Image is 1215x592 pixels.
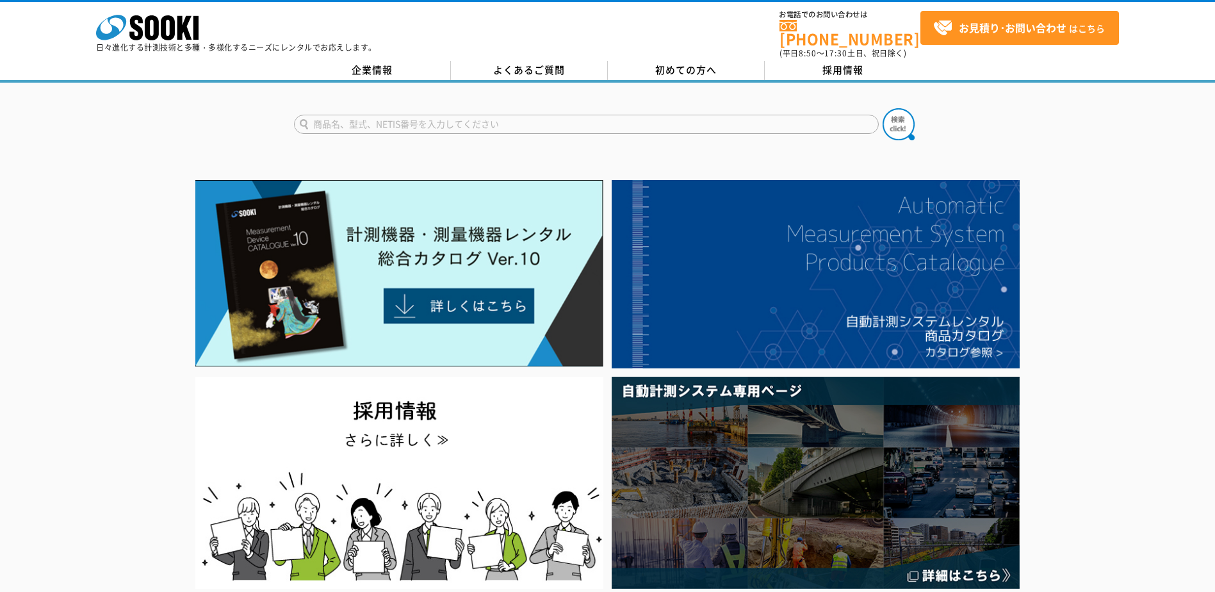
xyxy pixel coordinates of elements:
[779,11,920,19] span: お電話でのお問い合わせは
[920,11,1119,45] a: お見積り･お問い合わせはこちら
[824,47,847,59] span: 17:30
[883,108,915,140] img: btn_search.png
[451,61,608,80] a: よくあるご質問
[612,180,1020,368] img: 自動計測システムカタログ
[779,47,906,59] span: (平日 ～ 土日、祝日除く)
[608,61,765,80] a: 初めての方へ
[195,180,603,367] img: Catalog Ver10
[933,19,1105,38] span: はこちら
[96,44,377,51] p: 日々進化する計測技術と多種・多様化するニーズにレンタルでお応えします。
[655,63,717,77] span: 初めての方へ
[294,115,879,134] input: 商品名、型式、NETIS番号を入力してください
[765,61,922,80] a: 採用情報
[612,377,1020,589] img: 自動計測システム専用ページ
[799,47,817,59] span: 8:50
[195,377,603,589] img: SOOKI recruit
[779,20,920,46] a: [PHONE_NUMBER]
[294,61,451,80] a: 企業情報
[959,20,1066,35] strong: お見積り･お問い合わせ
